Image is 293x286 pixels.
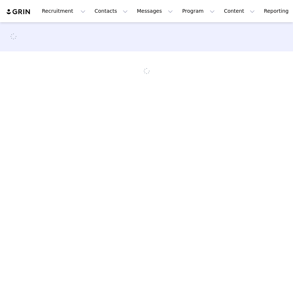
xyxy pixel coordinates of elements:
img: grin logo [6,8,31,15]
button: Contacts [90,3,132,19]
button: Messages [132,3,177,19]
button: Recruitment [37,3,90,19]
button: Content [219,3,259,19]
button: Program [178,3,219,19]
